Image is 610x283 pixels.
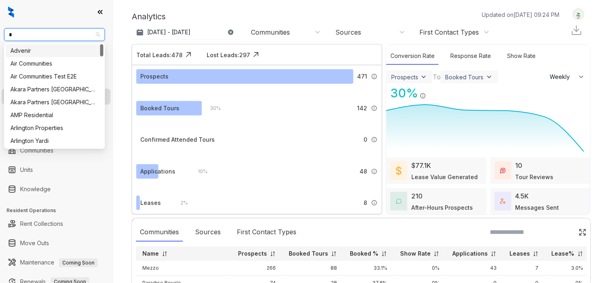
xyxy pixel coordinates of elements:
img: TotalFum [500,198,506,204]
p: Applications [452,250,488,258]
img: Download [571,24,583,36]
div: Arlington Yardi [10,136,99,145]
div: Tour Reviews [516,173,554,181]
img: Click Icon [250,49,262,61]
div: Applications [140,167,175,176]
img: Info [371,168,378,175]
td: 3.0% [545,261,590,276]
span: Weekly [550,73,575,81]
img: ViewFilterArrow [485,73,493,81]
div: AMP Residential [10,111,99,120]
img: Info [371,200,378,206]
td: Mezzo [136,261,232,276]
h3: Resident Operations [6,207,112,214]
p: Booked % [350,250,378,258]
div: 30 % [386,84,418,102]
div: Conversion Rate [386,48,439,65]
p: Lease% [552,250,575,258]
li: Leads [2,54,111,70]
span: 142 [357,104,367,113]
td: 43 [446,261,503,276]
img: Info [371,136,378,143]
div: Lease Value Generated [411,173,478,181]
li: Rent Collections [2,216,111,232]
li: Maintenance [2,254,111,271]
img: Info [420,93,426,99]
a: Move Outs [20,235,49,251]
div: Confirmed Attended Tours [140,135,215,144]
div: Arlington Yardi [6,134,103,147]
img: sorting [331,251,337,257]
img: sorting [491,251,497,257]
a: Rent Collections [20,216,63,232]
img: ViewFilterArrow [420,73,428,81]
img: Info [371,73,378,80]
div: Sources [191,223,225,242]
li: Move Outs [2,235,111,251]
p: Name [142,250,159,258]
div: First Contact Types [233,223,300,242]
span: 0 [364,135,367,144]
p: Prospects [238,250,267,258]
div: Booked Tours [446,74,484,81]
div: Air Communities Test E2E [6,70,103,83]
a: Units [20,162,33,178]
img: LeaseValue [396,166,402,176]
div: Sources [335,28,361,37]
button: Weekly [545,70,590,84]
div: Akara Partners Nashville [6,83,103,96]
p: Booked Tours [289,250,328,258]
div: 10 % [190,167,207,176]
p: Analytics [132,10,166,23]
div: $77.1K [411,161,431,170]
div: Prospects [391,74,418,81]
img: Click Icon [183,49,195,61]
td: 33.1% [343,261,394,276]
div: Communities [251,28,290,37]
div: 4.5K [516,191,529,201]
li: Knowledge [2,181,111,197]
span: Coming Soon [59,258,98,267]
div: Akara Partners Phoenix [6,96,103,109]
img: UserAvatar [573,10,584,19]
img: sorting [381,251,387,257]
div: 30 % [202,104,221,113]
span: 48 [359,167,367,176]
div: Air Communities [10,59,99,68]
div: Show Rate [503,48,540,65]
div: 210 [411,191,423,201]
div: Akara Partners [GEOGRAPHIC_DATA] [10,85,99,94]
div: Arlington Properties [6,122,103,134]
span: 8 [364,198,367,207]
li: Communities [2,143,111,159]
td: 266 [232,261,282,276]
div: AMP Residential [6,109,103,122]
div: Booked Tours [140,104,179,113]
div: 10 [516,161,523,170]
div: 2 % [173,198,188,207]
li: Leasing [2,89,111,105]
img: Click Icon [579,228,587,236]
div: Total Leads: 478 [136,51,183,59]
div: Akara Partners [GEOGRAPHIC_DATA] [10,98,99,107]
img: sorting [162,251,168,257]
img: sorting [533,251,539,257]
div: To [433,72,441,82]
img: Info [371,105,378,112]
div: Air Communities Test E2E [10,72,99,81]
div: Advenir [10,46,99,55]
div: Lost Leads: 297 [207,51,250,59]
div: Air Communities [6,57,103,70]
p: Leases [509,250,530,258]
img: SearchIcon [562,229,569,235]
td: 88 [282,261,343,276]
li: Units [2,162,111,178]
p: [DATE] - [DATE] [147,28,191,36]
img: sorting [577,251,583,257]
button: [DATE] - [DATE] [132,25,240,39]
span: 471 [357,72,367,81]
div: Response Rate [447,48,495,65]
img: logo [8,6,14,18]
a: Knowledge [20,181,51,197]
p: Updated on [DATE] 09:24 PM [482,10,560,19]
